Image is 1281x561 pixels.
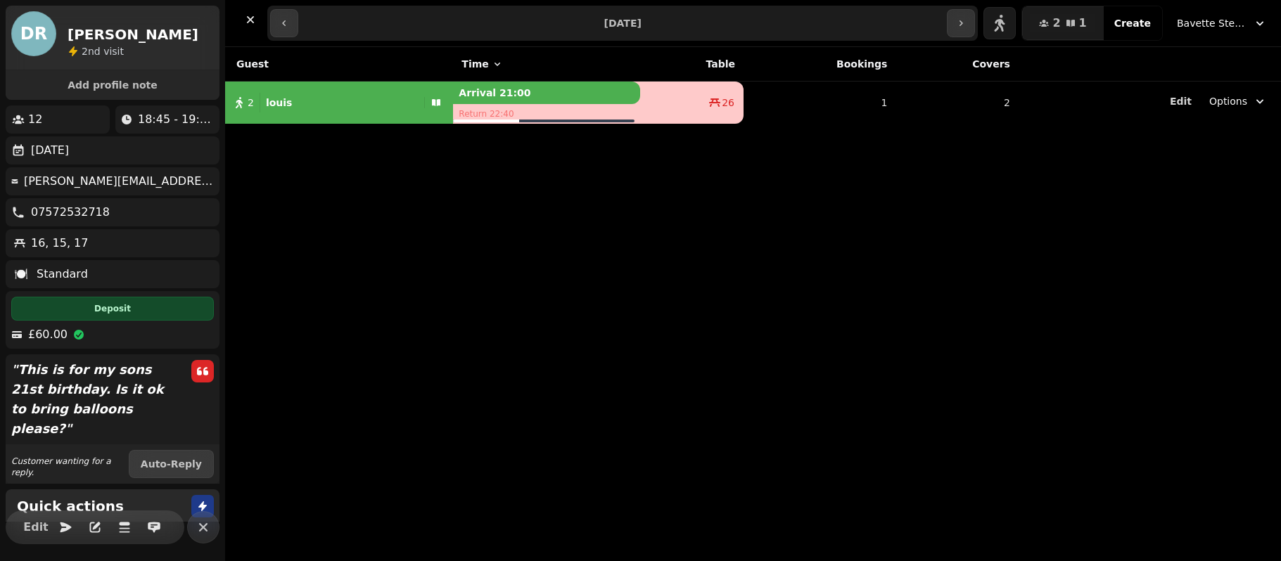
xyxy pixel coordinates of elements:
p: Arrival 21:00 [453,82,640,104]
th: Table [640,47,744,82]
th: Covers [896,47,1019,82]
p: 12 [28,111,42,128]
span: 2 [82,46,88,57]
span: nd [88,46,103,57]
h2: [PERSON_NAME] [68,25,198,44]
button: 2louis [225,86,453,120]
p: Return 22:40 [453,104,640,124]
span: Auto-Reply [141,459,202,469]
span: Edit [1170,96,1192,106]
h2: Quick actions [17,496,124,516]
span: Time [461,57,488,71]
button: 21 [1022,6,1103,40]
p: 18:45 - 19:00 [138,111,214,128]
span: Options [1209,94,1247,108]
p: 🍽️ [14,266,28,283]
button: Create [1103,6,1162,40]
span: Bavette Steakhouse - [PERSON_NAME] [1177,16,1247,30]
button: Options [1201,89,1275,114]
span: Edit [27,522,44,533]
p: " This is for my sons 21st birthday. Is it ok to bring balloons please? " [6,354,180,444]
p: £60.00 [28,326,68,343]
p: [DATE] [31,142,69,159]
button: Time [461,57,502,71]
span: 2 [248,96,254,110]
td: 1 [744,82,896,124]
p: Customer wanting for a reply. [11,456,129,478]
th: Bookings [744,47,896,82]
button: Add profile note [11,76,214,94]
p: [PERSON_NAME][EMAIL_ADDRESS][PERSON_NAME][DOMAIN_NAME] [24,173,214,190]
button: Edit [22,513,50,541]
td: 2 [896,82,1019,124]
button: Bavette Steakhouse - [PERSON_NAME] [1168,11,1275,36]
span: DR [20,25,47,42]
button: Edit [1170,94,1192,108]
span: Create [1114,18,1151,28]
span: 1 [1079,18,1087,29]
span: 26 [722,96,734,110]
span: 2 [1052,18,1060,29]
button: Auto-Reply [129,450,214,478]
span: Add profile note [23,80,203,90]
p: 07572532718 [31,204,110,221]
div: Deposit [11,297,214,321]
p: Standard [37,266,88,283]
p: louis [266,96,293,110]
th: Guest [225,47,453,82]
p: 16, 15, 17 [31,235,88,252]
p: visit [82,44,124,58]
